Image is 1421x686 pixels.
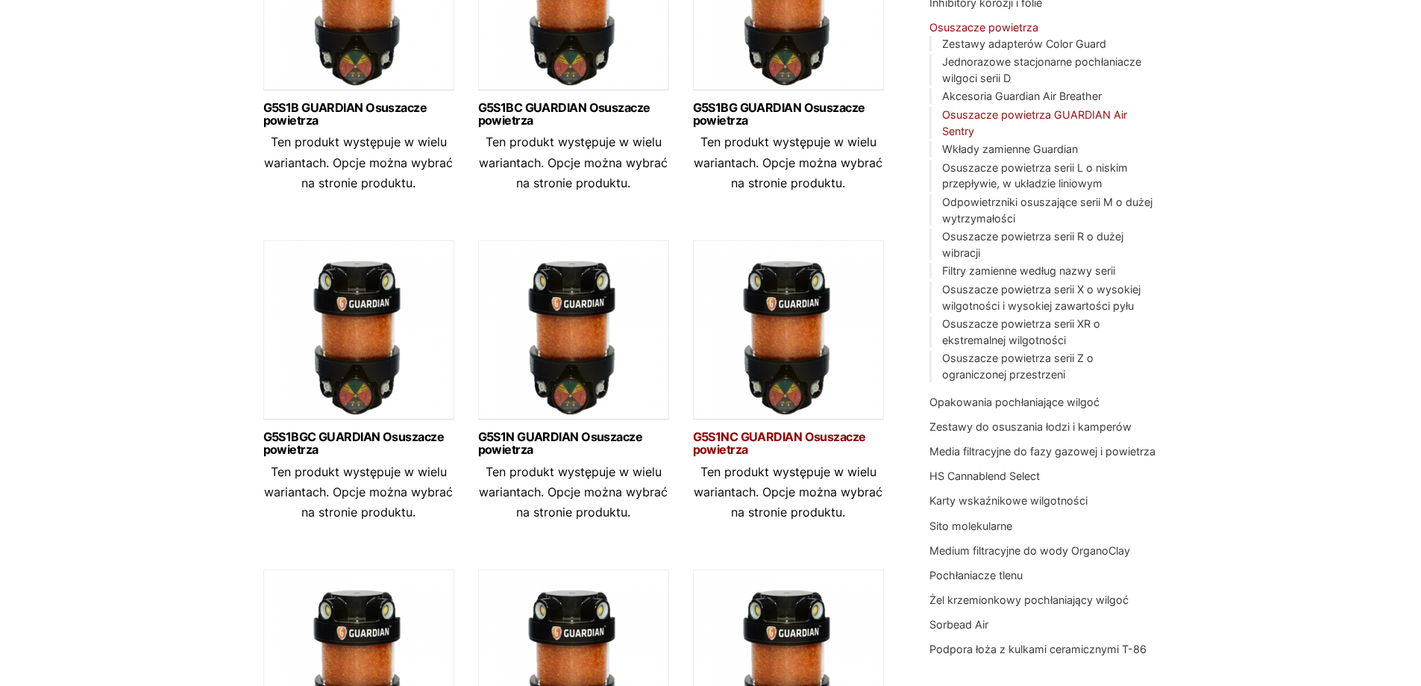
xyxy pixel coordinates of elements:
[942,55,1141,84] a: Jednorazowe stacjonarne pochłaniacze wilgoci serii D
[478,429,643,457] font: G5S1N GUARDIAN Osuszacze powietrza
[929,643,1146,655] a: Podpora łoża z kulkami ceramicznymi T-86
[942,264,1115,277] a: Filtry zamienne według nazwy serii
[693,429,866,457] font: G5S1NC GUARDIAN Osuszacze powietrza
[478,431,669,456] a: G5S1N GUARDIAN Osuszacze powietrza
[264,464,453,520] font: Ten produkt występuje w wielu wariantach. Opcje można wybrać na stronie produktu.
[929,520,1012,532] a: Sito molekularne
[942,143,1078,155] a: Wkłady zamienne Guardian
[693,102,884,127] a: G5S1BG GUARDIAN Osuszacze powietrza
[478,102,669,127] a: G5S1BC GUARDIAN Osuszacze powietrza
[942,196,1152,225] a: Odpowietrzniki osuszające serii M o dużej wytrzymałości
[263,100,427,128] font: G5S1B GUARDIAN Osuszacze powietrza
[942,108,1127,137] a: Osuszacze powietrza GUARDIAN Air Sentry
[942,37,1106,50] a: Zestawy adapterów Color Guard
[942,317,1100,346] a: Osuszacze powietrza serii XR o ekstremalnej wilgotności
[929,569,1023,581] a: Pochłaniacze tlenu
[929,445,1155,458] a: Media filtracyjne do fazy gazowej i powietrza
[479,464,668,520] font: Ten produkt występuje w wielu wariantach. Opcje można wybrać na stronie produktu.
[693,100,865,128] font: G5S1BG GUARDIAN Osuszacze powietrza
[478,100,650,128] font: G5S1BC GUARDIAN Osuszacze powietrza
[942,161,1128,190] a: Osuszacze powietrza serii L o niskim przepływie, w układzie liniowym
[929,470,1040,482] a: HS Cannablend Select
[929,544,1130,557] a: Medium filtracyjne do wody OrganoClay
[929,396,1100,408] a: Opakowania pochłaniające wilgoć
[929,420,1132,433] a: Zestawy do osuszania łodzi i kamperów
[263,102,454,127] a: G5S1B GUARDIAN Osuszacze powietrza
[942,90,1102,102] a: Akcesoria Guardian Air Breather
[929,593,1129,606] a: Żel krzemionkowy pochłaniający wilgoć
[263,431,454,456] a: G5S1BGC GUARDIAN Osuszacze powietrza
[694,464,882,520] font: Ten produkt występuje w wielu wariantach. Opcje można wybrać na stronie produktu.
[479,134,668,190] font: Ten produkt występuje w wielu wariantach. Opcje można wybrać na stronie produktu.
[929,618,988,631] a: Sorbead Air
[942,283,1141,312] a: Osuszacze powietrza serii X o wysokiej wilgotności i wysokiej zawartości pyłu
[929,494,1088,507] a: Karty wskaźnikowe wilgotności
[929,21,1038,34] a: Osuszacze powietrza
[694,134,882,190] font: Ten produkt występuje w wielu wariantach. Opcje można wybrać na stronie produktu.
[942,352,1094,381] a: Osuszacze powietrza serii Z o ograniczonej przestrzeni
[264,134,453,190] font: Ten produkt występuje w wielu wariantach. Opcje można wybrać na stronie produktu.
[693,431,884,456] a: G5S1NC GUARDIAN Osuszacze powietrza
[263,429,444,457] font: G5S1BGC GUARDIAN Osuszacze powietrza
[942,230,1123,259] a: Osuszacze powietrza serii R o dużej wibracji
